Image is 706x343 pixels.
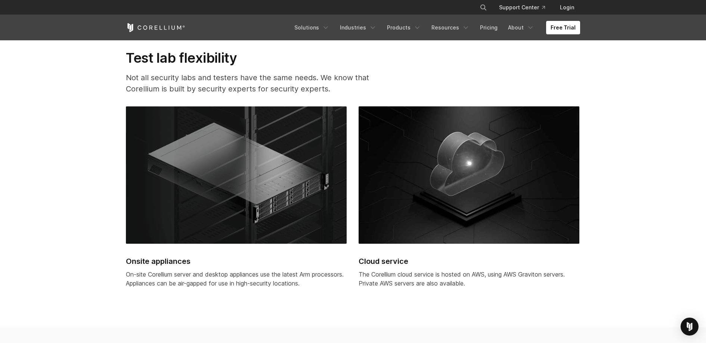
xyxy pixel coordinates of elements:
a: Products [383,21,425,34]
a: Support Center [493,1,551,14]
img: Dedicated servers for the AWS cloud [126,106,347,244]
a: Industries [335,21,381,34]
a: Solutions [290,21,334,34]
h3: Test lab flexibility [126,50,381,66]
h2: Cloud service [359,256,579,267]
button: Search [477,1,490,14]
div: Navigation Menu [471,1,580,14]
p: The Corellium cloud service is hosted on AWS, using AWS Graviton servers. Private AWS servers are... [359,270,579,288]
img: Corellium platform cloud service [359,106,579,244]
a: Free Trial [546,21,580,34]
div: Navigation Menu [290,21,580,34]
h2: Onsite appliances [126,256,347,267]
a: Corellium Home [126,23,185,32]
div: Open Intercom Messenger [681,318,699,336]
a: Pricing [476,21,502,34]
p: Not all security labs and testers have the same needs. We know that Corellium is built by securit... [126,72,381,94]
a: Resources [427,21,474,34]
a: Login [554,1,580,14]
p: On-site Corellium server and desktop appliances use the latest Arm processors. Appliances can be ... [126,270,347,288]
a: About [504,21,539,34]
